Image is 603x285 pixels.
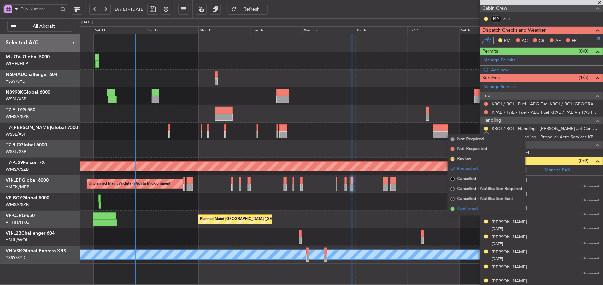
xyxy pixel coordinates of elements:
[492,134,600,140] a: KPAE / PAE - Handling - Propeller Aero Services KPAE / [GEOGRAPHIC_DATA]
[18,24,70,29] span: All Aircraft
[6,213,35,218] a: VP-CJRG-650
[6,78,26,84] a: YSSY/SYD
[6,196,49,200] a: VP-BCYGlobal 5000
[113,6,145,12] span: [DATE] - [DATE]
[81,20,93,25] div: [DATE]
[6,125,78,130] a: T7-[PERSON_NAME]Global 7500
[6,90,23,95] span: N8998K
[457,186,522,192] span: Cancelled - Notification Required
[94,26,146,34] div: Sat 11
[6,249,66,253] a: VH-VSKGlobal Express XRS
[6,184,29,190] a: YMEN/MEB
[579,157,589,164] span: (0/9)
[483,74,500,82] span: Services
[228,4,268,15] button: Refresh
[483,117,502,124] span: Handling
[6,114,29,120] a: WMSA/SZB
[579,48,589,55] span: (0/0)
[484,57,516,64] a: Manage Permits
[6,55,23,59] span: M-JGVJ
[238,7,265,12] span: Refresh
[6,202,29,208] a: WMSA/SZB
[6,196,22,200] span: VP-BCY
[457,166,478,172] span: Requested
[6,96,26,102] a: WSSL/XSP
[6,178,49,183] a: VH-LEPGlobal 6000
[457,206,478,212] span: Confirmed
[583,271,600,276] span: Document
[6,231,21,236] span: VH-L2B
[6,166,29,172] a: WMSA/SZB
[492,256,503,261] span: [DATE]
[583,198,600,203] span: Document
[491,67,600,73] div: Add new
[483,92,492,100] span: Fuel
[303,26,355,34] div: Wed 15
[457,196,513,202] span: Cancelled - Notification Sent
[6,160,23,165] span: T7-PJ29
[6,125,51,130] span: T7-[PERSON_NAME]
[6,255,26,261] a: YSSY/SYD
[6,219,29,225] a: VHHH/HKG
[492,226,503,231] span: [DATE]
[556,38,561,44] span: AF
[6,55,50,59] a: M-JGVJGlobal 5000
[6,160,45,165] a: T7-PJ29Falcon 7X
[583,256,600,261] span: Document
[457,136,484,142] span: Not Required
[6,143,47,147] a: T7-RICGlobal 6000
[451,187,455,191] span: R
[6,72,24,77] span: N604AU
[6,72,57,77] a: N604AUChallenger 604
[503,16,518,22] a: ZOE
[522,38,528,44] span: AC
[6,249,22,253] span: VH-VSK
[6,178,22,183] span: VH-LEP
[6,90,50,95] a: N8998KGlobal 6000
[483,27,546,34] span: Dispatch Checks and Weather
[492,126,600,131] a: KBOI / BOI - Handling - [PERSON_NAME] Jet Center KBOI / BOI
[6,143,20,147] span: T7-RIC
[583,241,600,246] span: Document
[492,249,527,256] div: [PERSON_NAME]
[200,214,311,224] div: Planned Maint [GEOGRAPHIC_DATA] ([GEOGRAPHIC_DATA] Intl)
[492,101,600,107] a: KBOI / BOI - Fuel - AEG Fuel KBOI / BOI [GEOGRAPHIC_DATA][PERSON_NAME] (EJ Asia Only)
[492,109,600,115] a: KPAE / PAE - Fuel - AEG Fuel KPAE / PAE Via PAS FBO (EJ Asia Only)
[492,278,527,285] div: [PERSON_NAME]
[583,212,600,217] span: Document
[89,179,171,189] div: Unplanned Maint Wichita (Wichita Mid-continent)
[6,237,28,243] a: YSHL/WOL
[6,108,35,112] a: T7-ELLYG-550
[457,176,476,182] span: Cancelled
[583,226,600,231] span: Document
[7,21,72,32] button: All Aircraft
[251,26,303,34] div: Tue 14
[457,146,487,152] span: Not Requested
[6,108,22,112] span: T7-ELLY
[539,38,545,44] span: CR
[572,38,577,44] span: FP
[492,234,527,241] div: [PERSON_NAME]
[355,26,407,34] div: Thu 16
[483,5,508,12] span: Cabin Crew
[407,26,460,34] div: Fri 17
[146,26,198,34] div: Sun 12
[457,156,471,162] span: Review
[6,61,28,67] a: WIHH/HLP
[545,167,570,174] a: Manage PAX
[21,4,58,14] input: Trip Number
[6,149,26,155] a: WSSL/XSP
[451,197,455,201] span: S
[579,74,589,81] span: (1/5)
[492,264,527,271] div: [PERSON_NAME]
[484,84,517,90] a: Manage Services
[504,38,511,44] span: PM
[483,48,498,55] span: Permits
[492,219,527,226] div: [PERSON_NAME]
[460,26,512,34] div: Sat 18
[492,241,503,246] span: [DATE]
[491,15,502,23] div: ISP
[451,157,455,161] span: R
[6,231,55,236] a: VH-L2BChallenger 604
[6,131,26,137] a: WSSL/XSP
